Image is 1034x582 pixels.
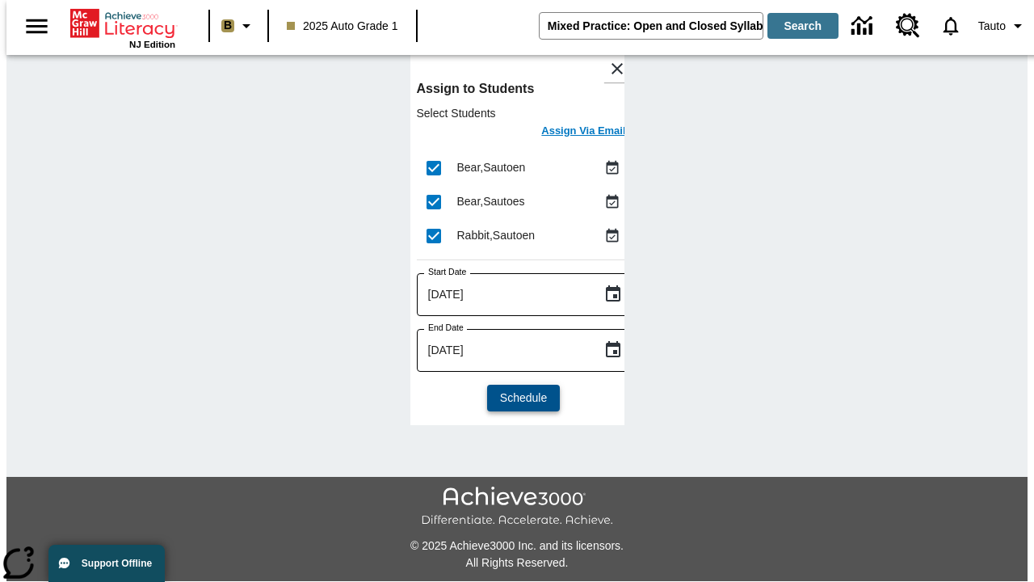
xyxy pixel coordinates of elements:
[215,11,263,40] button: Boost Class color is light brown. Change class color
[6,555,1028,571] p: All Rights Reserved.
[410,48,624,425] div: lesson details
[930,5,972,47] a: Notifications
[421,487,613,528] img: Achieve3000 Differentiate Accelerate Achieve
[457,161,526,174] span: Bear , Sautoen
[457,193,600,210] div: Bear, Sautoes
[417,273,591,316] input: MMMM-DD-YYYY
[6,538,1028,555] p: © 2025 Achieve3000 Inc. and its licensors.
[457,229,536,242] span: Rabbit , Sautoen
[842,4,886,48] a: Data Center
[129,40,175,49] span: NJ Edition
[82,558,152,569] span: Support Offline
[500,390,547,407] span: Schedule
[767,13,839,39] button: Search
[287,18,398,35] span: 2025 Auto Grade 1
[70,6,175,49] div: Home
[597,334,629,366] button: Choose date, selected date is Aug 14, 2025
[457,195,525,208] span: Bear , Sautoes
[540,13,763,39] input: search field
[457,159,600,176] div: Bear, Sautoen
[428,266,466,278] label: Start Date
[417,78,631,100] h6: Assign to Students
[886,4,930,48] a: Resource Center, Will open in new tab
[457,227,600,244] div: Rabbit, Sautoen
[541,122,625,141] h6: Assign Via Email
[487,385,560,411] button: Schedule
[600,190,624,214] button: Assigned Aug 11 to Aug 11
[972,11,1034,40] button: Profile/Settings
[600,156,624,180] button: Assigned Aug 11 to Aug 11
[417,105,631,121] p: Select Students
[48,545,165,582] button: Support Offline
[224,15,232,36] span: B
[70,7,175,40] a: Home
[603,55,631,82] button: Close
[978,18,1006,35] span: Tauto
[417,329,591,372] input: MMMM-DD-YYYY
[536,121,630,145] button: Assign Via Email
[13,2,61,50] button: Open side menu
[428,322,464,334] label: End Date
[597,278,629,310] button: Choose date, selected date is Aug 14, 2025
[600,224,624,248] button: Assigned Aug 11 to Aug 11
